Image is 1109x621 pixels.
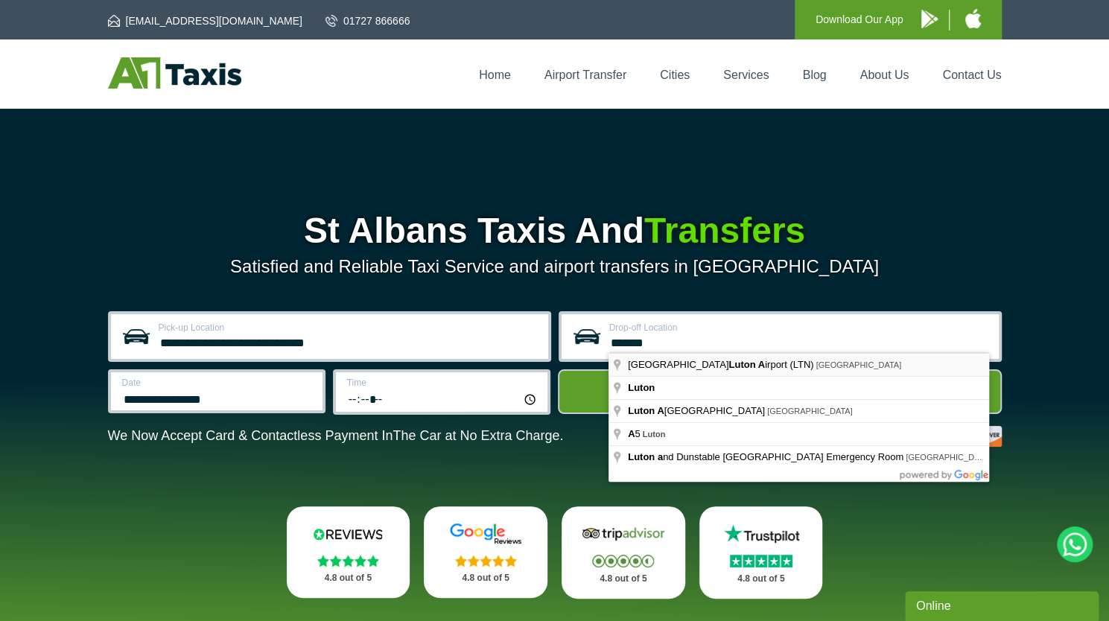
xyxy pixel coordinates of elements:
a: Trustpilot Stars 4.8 out of 5 [699,506,823,599]
label: Drop-off Location [609,323,990,332]
a: Blog [802,69,826,81]
span: Luton [628,382,655,393]
a: Tripadvisor Stars 4.8 out of 5 [562,506,685,599]
a: Services [723,69,769,81]
span: [GEOGRAPHIC_DATA], [GEOGRAPHIC_DATA] [906,453,1081,462]
p: We Now Accept Card & Contactless Payment In [108,428,564,444]
span: nd Dunstable [GEOGRAPHIC_DATA] Emergency Room [628,451,906,462]
span: [GEOGRAPHIC_DATA] [816,360,901,369]
p: Download Our App [816,10,903,29]
img: Stars [317,555,379,567]
p: Satisfied and Reliable Taxi Service and airport transfers in [GEOGRAPHIC_DATA] [108,256,1002,277]
span: 5 [628,428,643,439]
img: Stars [592,555,654,567]
span: Transfers [644,211,805,250]
img: Google [441,523,530,545]
span: Luton A [728,359,765,370]
span: [GEOGRAPHIC_DATA] [767,407,853,415]
a: About Us [860,69,909,81]
p: 4.8 out of 5 [716,570,807,588]
img: A1 Taxis St Albans LTD [108,57,241,89]
span: Luton [643,430,666,439]
a: Cities [660,69,690,81]
img: Stars [730,555,792,567]
span: Luton a [628,451,663,462]
span: The Car at No Extra Charge. [393,428,563,443]
h1: St Albans Taxis And [108,213,1002,249]
span: Luton A [628,405,664,416]
iframe: chat widget [905,588,1102,621]
a: 01727 866666 [325,13,410,28]
a: Home [479,69,511,81]
p: 4.8 out of 5 [578,570,669,588]
span: [GEOGRAPHIC_DATA] [628,405,767,416]
img: Reviews.io [303,523,393,545]
img: A1 Taxis iPhone App [965,9,981,28]
a: [EMAIL_ADDRESS][DOMAIN_NAME] [108,13,302,28]
span: [GEOGRAPHIC_DATA] irport (LTN) [628,359,816,370]
a: Google Stars 4.8 out of 5 [424,506,547,598]
label: Date [122,378,314,387]
label: Pick-up Location [159,323,539,332]
img: Trustpilot [716,523,806,545]
img: Tripadvisor [579,523,668,545]
a: Reviews.io Stars 4.8 out of 5 [287,506,410,598]
label: Time [347,378,538,387]
a: Contact Us [942,69,1001,81]
a: Airport Transfer [544,69,626,81]
p: 4.8 out of 5 [440,569,531,587]
p: 4.8 out of 5 [303,569,394,587]
button: Get Quote [558,369,1002,414]
img: A1 Taxis Android App [921,10,938,28]
span: A [628,428,635,439]
img: Stars [455,555,517,567]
